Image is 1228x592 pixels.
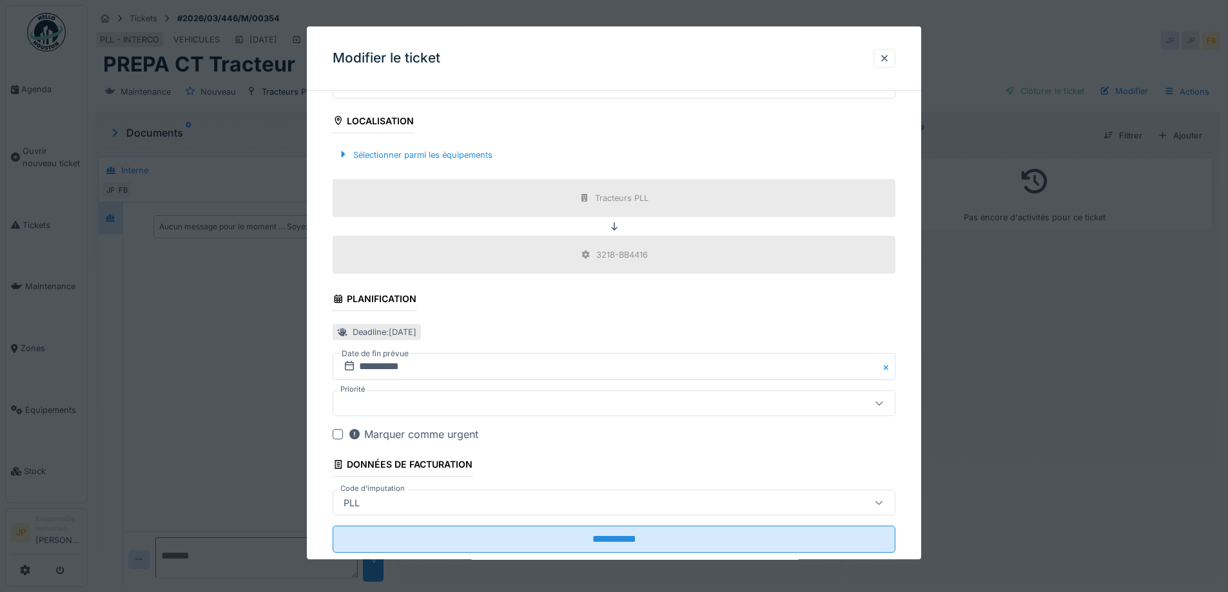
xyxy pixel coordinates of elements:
[353,326,416,338] div: Deadline : [DATE]
[333,111,414,133] div: Localisation
[333,289,416,311] div: Planification
[333,50,440,66] h3: Modifier le ticket
[595,192,648,204] div: Tracteurs PLL
[596,249,648,261] div: 3218-BB4416
[348,427,478,443] div: Marquer comme urgent
[881,354,895,381] button: Close
[338,79,425,93] div: [PERSON_NAME]
[338,484,407,495] label: Code d'imputation
[338,496,365,510] div: PLL
[333,455,473,477] div: Données de facturation
[333,146,498,164] div: Sélectionner parmi les équipements
[340,347,410,361] label: Date de fin prévue
[338,385,368,396] label: Priorité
